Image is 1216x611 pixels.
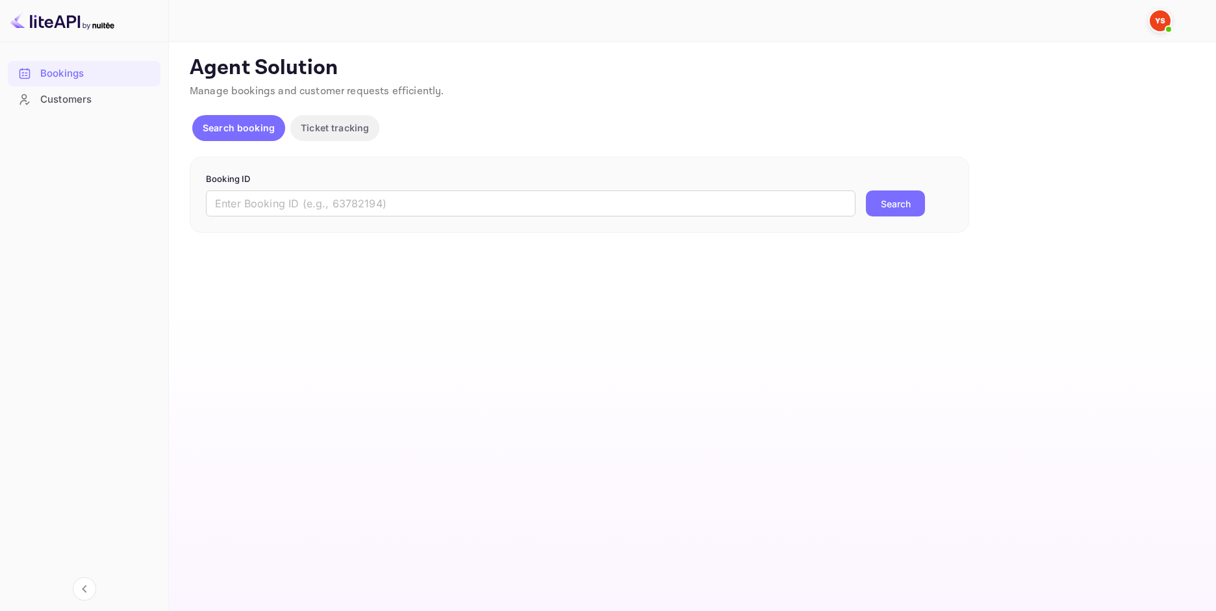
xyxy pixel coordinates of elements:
p: Booking ID [206,173,953,186]
span: Manage bookings and customer requests efficiently. [190,84,444,98]
p: Search booking [203,121,275,135]
p: Ticket tracking [301,121,369,135]
div: Customers [8,87,160,112]
img: LiteAPI logo [10,10,114,31]
div: Bookings [40,66,154,81]
button: Collapse navigation [73,577,96,601]
p: Agent Solution [190,55,1193,81]
a: Customers [8,87,160,111]
img: Yandex Support [1150,10,1171,31]
button: Search [866,190,925,216]
div: Bookings [8,61,160,86]
a: Bookings [8,61,160,85]
div: Customers [40,92,154,107]
input: Enter Booking ID (e.g., 63782194) [206,190,855,216]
